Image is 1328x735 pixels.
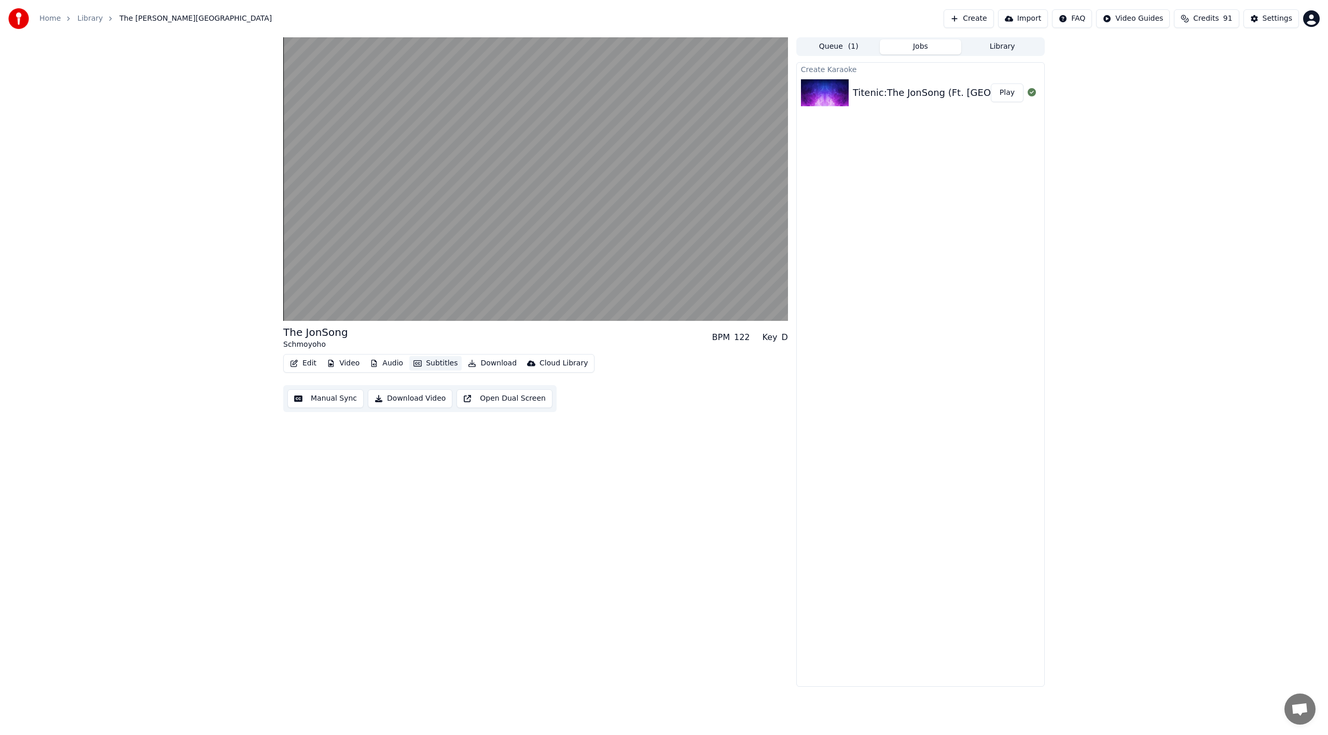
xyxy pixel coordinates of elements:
[1174,9,1239,28] button: Credits91
[286,356,321,371] button: Edit
[853,86,1069,100] div: Titenic:The JonSong (Ft. [GEOGRAPHIC_DATA])
[1223,13,1233,24] span: 91
[880,39,962,54] button: Jobs
[539,358,588,369] div: Cloud Library
[368,389,452,408] button: Download Video
[39,13,61,24] a: Home
[1052,9,1092,28] button: FAQ
[763,331,778,344] div: Key
[1284,694,1316,725] div: Open chat
[283,340,348,350] div: Schmoyoho
[1263,13,1292,24] div: Settings
[8,8,29,29] img: youka
[712,331,730,344] div: BPM
[797,63,1044,75] div: Create Karaoke
[77,13,103,24] a: Library
[409,356,462,371] button: Subtitles
[734,331,750,344] div: 122
[991,83,1023,102] button: Play
[798,39,880,54] button: Queue
[998,9,1048,28] button: Import
[961,39,1043,54] button: Library
[1096,9,1170,28] button: Video Guides
[848,41,859,52] span: ( 1 )
[366,356,407,371] button: Audio
[39,13,272,24] nav: breadcrumb
[464,356,521,371] button: Download
[457,389,552,408] button: Open Dual Screen
[1193,13,1219,24] span: Credits
[119,13,272,24] span: The [PERSON_NAME][GEOGRAPHIC_DATA]
[944,9,994,28] button: Create
[283,325,348,340] div: The JonSong
[287,389,364,408] button: Manual Sync
[323,356,364,371] button: Video
[1243,9,1299,28] button: Settings
[782,331,788,344] div: D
